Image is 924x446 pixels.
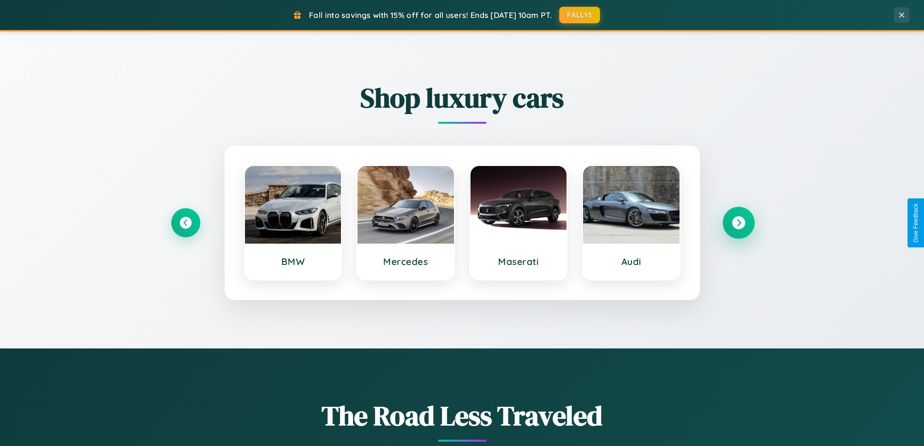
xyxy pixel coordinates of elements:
h1: The Road Less Traveled [171,397,753,434]
h3: BMW [255,256,332,267]
h2: Shop luxury cars [171,79,753,116]
h3: Audi [593,256,670,267]
button: FALL15 [559,7,600,23]
h3: Mercedes [367,256,444,267]
h3: Maserati [480,256,557,267]
div: Give Feedback [912,203,919,243]
span: Fall into savings with 15% off for all users! Ends [DATE] 10am PT. [309,10,552,20]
